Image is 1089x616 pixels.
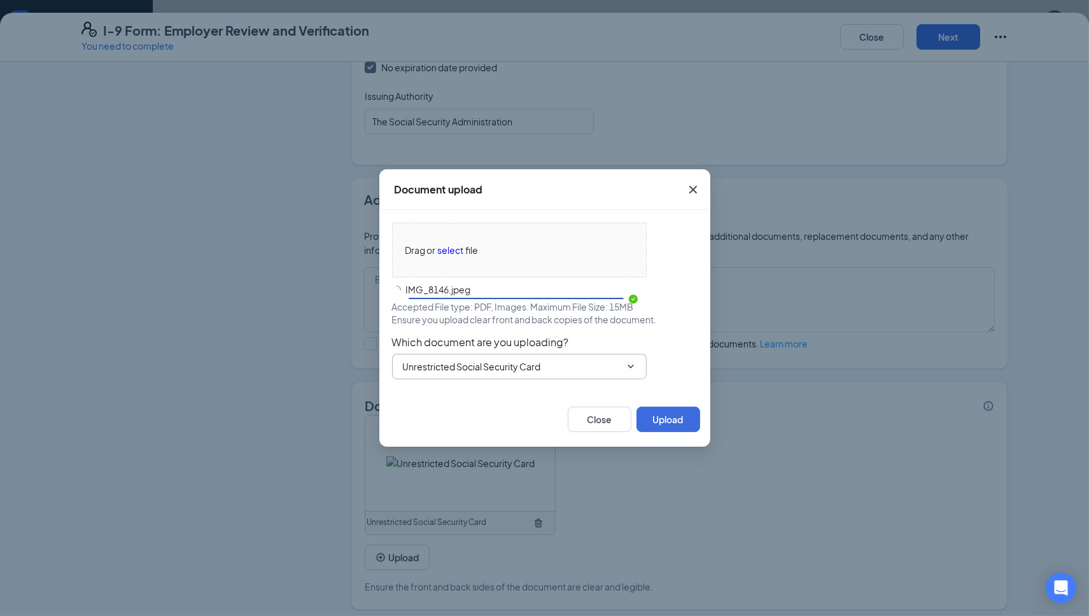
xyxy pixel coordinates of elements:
button: Close [676,169,710,210]
div: Document upload [395,183,483,197]
span: select [438,243,464,257]
span: file [466,243,479,257]
span: check-circle [629,295,638,304]
span: Which document are you uploading? [392,336,698,349]
span: Ensure you upload clear front and back copies of the document. [392,313,657,326]
svg: ChevronDown [626,361,636,372]
svg: Cross [685,182,701,197]
div: Open Intercom Messenger [1046,573,1076,603]
span: Accepted File type: PDF, Images. Maximum File Size: 15MB [392,300,634,313]
span: Drag or [405,243,436,257]
span: IMG_8146.jpeg [401,283,631,297]
button: Close [568,407,631,432]
span: Drag orselectfile [393,223,646,277]
input: Select document type [403,360,621,374]
button: Upload [636,407,700,432]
